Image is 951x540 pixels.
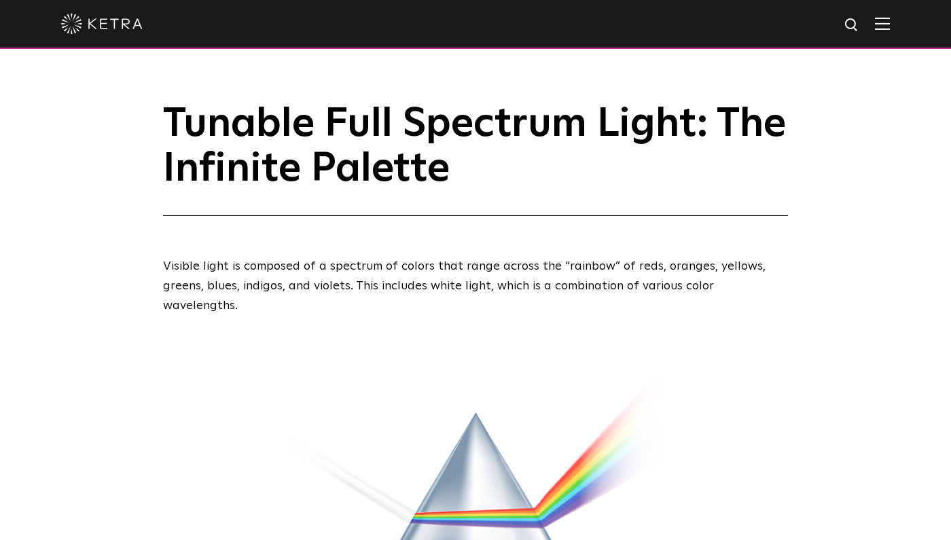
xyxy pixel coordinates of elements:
h1: Tunable Full Spectrum Light: The Infinite Palette [163,102,788,216]
img: search icon [844,17,861,34]
img: ketra-logo-2019-white [61,14,143,34]
img: Hamburger%20Nav.svg [875,17,890,30]
p: Visible light is composed of a spectrum of colors that range across the “rainbow” of reds, orange... [163,257,788,315]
